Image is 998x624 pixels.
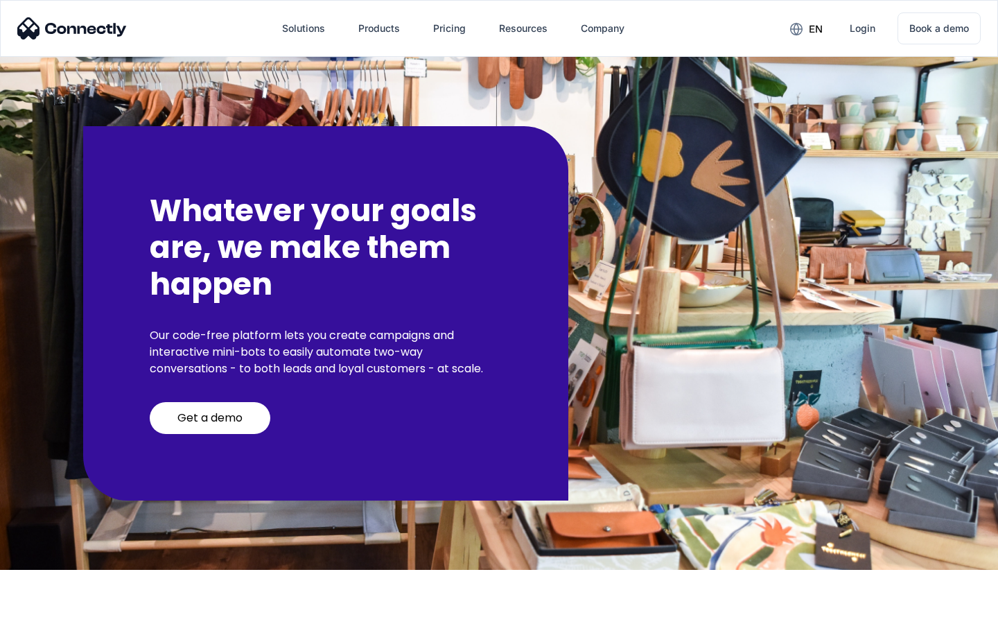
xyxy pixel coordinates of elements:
[282,19,325,38] div: Solutions
[898,12,981,44] a: Book a demo
[150,327,502,377] p: Our code-free platform lets you create campaigns and interactive mini-bots to easily automate two...
[358,19,400,38] div: Products
[581,19,624,38] div: Company
[839,12,886,45] a: Login
[850,19,875,38] div: Login
[809,19,823,39] div: en
[17,17,127,40] img: Connectly Logo
[422,12,477,45] a: Pricing
[14,600,83,619] aside: Language selected: English
[433,19,466,38] div: Pricing
[499,19,548,38] div: Resources
[28,600,83,619] ul: Language list
[150,193,502,302] h2: Whatever your goals are, we make them happen
[150,402,270,434] a: Get a demo
[177,411,243,425] div: Get a demo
